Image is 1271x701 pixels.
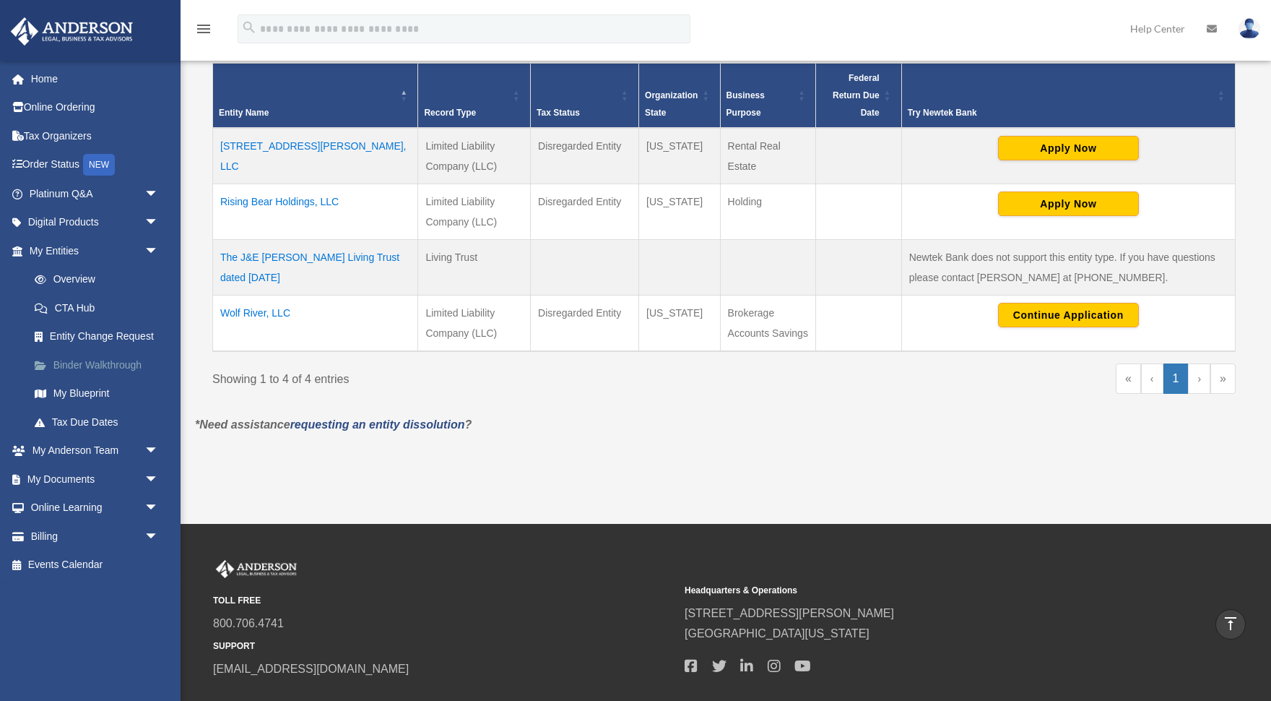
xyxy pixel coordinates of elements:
[531,296,639,352] td: Disregarded Entity
[720,128,816,184] td: Rental Real Estate
[998,303,1139,327] button: Continue Application
[144,436,173,466] span: arrow_drop_down
[685,583,1146,598] small: Headquarters & Operations
[241,20,257,35] i: search
[418,128,531,184] td: Limited Liability Company (LLC)
[10,436,181,465] a: My Anderson Teamarrow_drop_down
[195,418,472,431] em: *Need assistance ?
[531,184,639,240] td: Disregarded Entity
[639,184,721,240] td: [US_STATE]
[418,240,531,296] td: Living Trust
[998,192,1139,216] button: Apply Now
[418,184,531,240] td: Limited Liability Company (LLC)
[1239,18,1260,39] img: User Pic
[1222,615,1239,632] i: vertical_align_top
[418,296,531,352] td: Limited Liability Company (LLC)
[998,136,1139,160] button: Apply Now
[901,64,1235,129] th: Try Newtek Bank : Activate to sort
[213,639,674,654] small: SUPPORT
[144,236,173,266] span: arrow_drop_down
[213,617,284,629] a: 800.706.4741
[219,108,269,118] span: Entity Name
[908,104,1213,121] div: Try Newtek Bank
[816,64,901,129] th: Federal Return Due Date: Activate to sort
[213,296,418,352] td: Wolf River, LLC
[213,240,418,296] td: The J&E [PERSON_NAME] Living Trust dated [DATE]
[10,93,181,122] a: Online Ordering
[531,64,639,129] th: Tax Status: Activate to sort
[10,179,181,208] a: Platinum Q&Aarrow_drop_down
[1141,364,1163,394] a: Previous
[531,128,639,184] td: Disregarded Entity
[213,560,300,579] img: Anderson Advisors Platinum Portal
[10,150,181,180] a: Order StatusNEW
[720,184,816,240] td: Holding
[10,522,181,551] a: Billingarrow_drop_down
[10,64,181,93] a: Home
[290,418,465,431] a: requesting an entity dissolution
[6,17,137,46] img: Anderson Advisors Platinum Portal
[10,236,181,265] a: My Entitiesarrow_drop_down
[1163,364,1189,394] a: 1
[720,64,816,129] th: Business Purpose: Activate to sort
[1116,364,1141,394] a: First
[20,379,181,408] a: My Blueprint
[212,364,713,390] div: Showing 1 to 4 of 4 entries
[10,551,181,580] a: Events Calendar
[685,627,869,640] a: [GEOGRAPHIC_DATA][US_STATE]
[144,465,173,494] span: arrow_drop_down
[83,154,115,176] div: NEW
[144,494,173,523] span: arrow_drop_down
[645,90,698,118] span: Organization State
[537,108,580,118] span: Tax Status
[10,121,181,150] a: Tax Organizers
[1210,364,1236,394] a: Last
[144,208,173,238] span: arrow_drop_down
[424,108,476,118] span: Record Type
[20,293,181,322] a: CTA Hub
[195,20,212,38] i: menu
[10,494,181,522] a: Online Learningarrow_drop_down
[10,208,181,237] a: Digital Productsarrow_drop_down
[213,593,674,608] small: TOLL FREE
[213,663,409,675] a: [EMAIL_ADDRESS][DOMAIN_NAME]
[685,607,894,619] a: [STREET_ADDRESS][PERSON_NAME]
[20,350,181,379] a: Binder Walkthrough
[726,90,765,118] span: Business Purpose
[639,64,721,129] th: Organization State: Activate to sort
[144,522,173,551] span: arrow_drop_down
[901,240,1235,296] td: Newtek Bank does not support this entity type. If you have questions please contact [PERSON_NAME]...
[10,465,181,494] a: My Documentsarrow_drop_down
[20,408,181,436] a: Tax Due Dates
[833,73,880,118] span: Federal Return Due Date
[213,64,418,129] th: Entity Name: Activate to invert sorting
[1188,364,1210,394] a: Next
[195,25,212,38] a: menu
[144,179,173,209] span: arrow_drop_down
[213,128,418,184] td: [STREET_ADDRESS][PERSON_NAME], LLC
[639,128,721,184] td: [US_STATE]
[1215,609,1246,640] a: vertical_align_top
[20,265,173,294] a: Overview
[418,64,531,129] th: Record Type: Activate to sort
[639,296,721,352] td: [US_STATE]
[720,296,816,352] td: Brokerage Accounts Savings
[20,322,181,351] a: Entity Change Request
[213,184,418,240] td: Rising Bear Holdings, LLC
